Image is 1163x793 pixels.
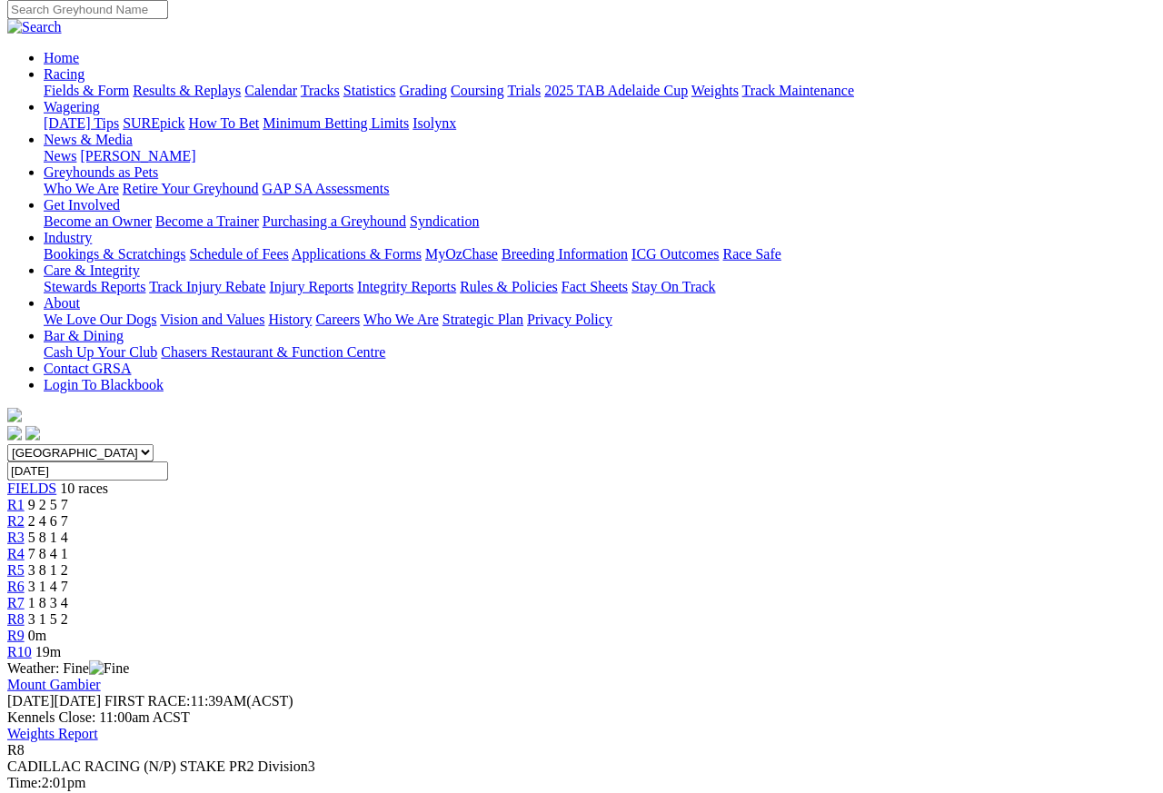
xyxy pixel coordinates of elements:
a: R3 [7,530,25,545]
span: R8 [7,742,25,758]
a: Weights [691,83,739,98]
img: Search [7,19,62,35]
a: [DATE] Tips [44,115,119,131]
a: Get Involved [44,197,120,213]
a: Racing [44,66,84,82]
div: 2:01pm [7,775,1156,791]
a: Become an Owner [44,213,152,229]
a: Fields & Form [44,83,129,98]
a: Bookings & Scratchings [44,246,185,262]
span: 7 8 4 1 [28,546,68,561]
a: Careers [315,312,360,327]
img: facebook.svg [7,426,22,441]
span: 19m [35,644,61,659]
a: Statistics [343,83,396,98]
a: Become a Trainer [155,213,259,229]
span: Time: [7,775,42,790]
div: Industry [44,246,1156,263]
a: Chasers Restaurant & Function Centre [161,344,385,360]
a: Grading [400,83,447,98]
span: 9 2 5 7 [28,497,68,512]
a: Strategic Plan [442,312,523,327]
a: R9 [7,628,25,643]
span: 3 1 5 2 [28,611,68,627]
span: 10 races [60,481,108,496]
div: Kennels Close: 11:00am ACST [7,709,1156,726]
a: MyOzChase [425,246,498,262]
span: R10 [7,644,32,659]
span: 2 4 6 7 [28,513,68,529]
a: Applications & Forms [292,246,422,262]
div: Racing [44,83,1156,99]
div: Get Involved [44,213,1156,230]
div: Care & Integrity [44,279,1156,295]
a: SUREpick [123,115,184,131]
a: News [44,148,76,164]
a: R5 [7,562,25,578]
a: R8 [7,611,25,627]
a: Wagering [44,99,100,114]
a: Injury Reports [269,279,353,294]
a: Care & Integrity [44,263,140,278]
a: Retire Your Greyhound [123,181,259,196]
a: ICG Outcomes [631,246,719,262]
a: Mount Gambier [7,677,101,692]
span: 5 8 1 4 [28,530,68,545]
a: Login To Blackbook [44,377,164,392]
img: logo-grsa-white.png [7,408,22,422]
a: Calendar [244,83,297,98]
span: 3 1 4 7 [28,579,68,594]
a: Purchasing a Greyhound [263,213,406,229]
div: News & Media [44,148,1156,164]
a: R6 [7,579,25,594]
a: Results & Replays [133,83,241,98]
a: Industry [44,230,92,245]
a: Greyhounds as Pets [44,164,158,180]
a: R7 [7,595,25,610]
a: FIELDS [7,481,56,496]
a: Rules & Policies [460,279,558,294]
a: [PERSON_NAME] [80,148,195,164]
a: Schedule of Fees [189,246,288,262]
a: GAP SA Assessments [263,181,390,196]
a: Bar & Dining [44,328,124,343]
a: 2025 TAB Adelaide Cup [544,83,688,98]
div: About [44,312,1156,328]
a: R2 [7,513,25,529]
a: Vision and Values [160,312,264,327]
span: Weather: Fine [7,660,129,676]
div: CADILLAC RACING (N/P) STAKE PR2 Division3 [7,758,1156,775]
a: Cash Up Your Club [44,344,157,360]
div: Wagering [44,115,1156,132]
a: Minimum Betting Limits [263,115,409,131]
a: We Love Our Dogs [44,312,156,327]
div: Greyhounds as Pets [44,181,1156,197]
a: Integrity Reports [357,279,456,294]
a: Breeding Information [502,246,628,262]
img: twitter.svg [25,426,40,441]
a: Who We Are [363,312,439,327]
span: 3 8 1 2 [28,562,68,578]
a: About [44,295,80,311]
a: Who We Are [44,181,119,196]
a: Track Injury Rebate [149,279,265,294]
input: Select date [7,461,168,481]
a: Trials [507,83,541,98]
span: 0m [28,628,46,643]
a: R1 [7,497,25,512]
a: Stewards Reports [44,279,145,294]
a: History [268,312,312,327]
a: News & Media [44,132,133,147]
div: Bar & Dining [44,344,1156,361]
a: Race Safe [722,246,780,262]
a: R4 [7,546,25,561]
span: 1 8 3 4 [28,595,68,610]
